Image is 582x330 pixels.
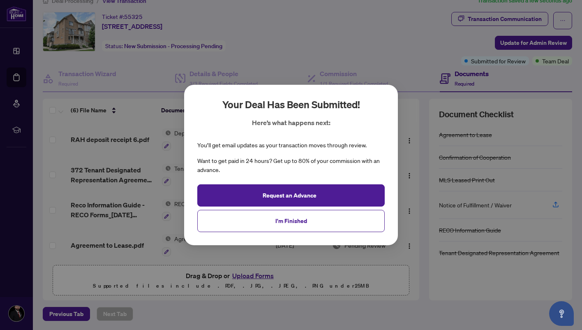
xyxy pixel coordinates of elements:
[275,214,307,228] span: I'm Finished
[197,141,367,150] div: You’ll get email updates as your transaction moves through review.
[549,301,574,326] button: Open asap
[197,210,385,232] button: I'm Finished
[197,156,385,174] div: Want to get paid in 24 hours? Get up to 80% of your commission with an advance.
[222,98,360,111] h2: Your deal has been submitted!
[252,118,330,128] p: Here’s what happens next:
[197,184,385,207] button: Request an Advance
[263,189,316,202] span: Request an Advance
